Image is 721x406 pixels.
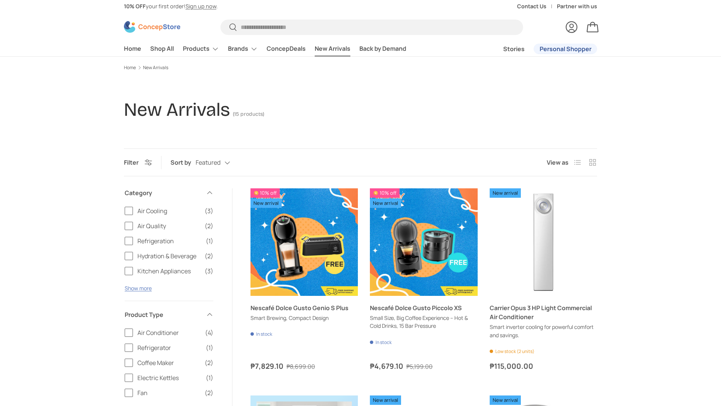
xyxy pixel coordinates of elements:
[490,304,592,321] a: Carrier Opus 3 HP Light Commercial Air Conditioner
[534,44,597,54] a: Personal Shopper
[250,188,280,198] span: 10% off
[125,285,152,292] button: Show more
[125,188,201,197] span: Category
[205,251,213,261] span: (2)
[205,358,213,367] span: (2)
[124,41,406,56] nav: Primary
[124,65,136,70] a: Home
[540,46,591,52] span: Personal Shopper
[124,158,139,167] span: Filter
[137,388,200,397] span: Fan
[267,41,306,56] a: ConcepDeals
[137,343,201,352] span: Refrigerator
[206,236,213,245] span: (1)
[124,64,597,71] nav: Breadcrumbs
[315,41,350,56] a: New Arrivals
[124,3,146,10] strong: 10% OFF
[557,2,597,11] a: Partner with us
[250,304,348,312] a: Nescafé Dolce Gusto Genio S Plus
[205,267,213,276] span: (3)
[183,41,219,56] a: Products
[370,395,401,405] span: New arrival
[124,2,218,11] p: your first order! .
[206,343,213,352] span: (1)
[490,188,597,296] a: Carrier Opus 3 HP Light Commercial Air Conditioner
[137,373,201,382] span: Electric Kettles
[137,221,200,230] span: Air Quality
[170,158,196,167] label: Sort by
[205,328,213,337] span: (4)
[547,158,569,167] span: View as
[178,41,223,56] summary: Products
[124,41,141,56] a: Home
[124,98,230,121] h1: New Arrivals
[228,41,258,56] a: Brands
[485,41,597,56] nav: Secondary
[233,111,264,117] span: (15 products)
[137,236,201,245] span: Refrigeration
[137,358,200,367] span: Coffee Maker
[124,21,180,33] img: ConcepStore
[517,2,557,11] a: Contact Us
[137,251,200,261] span: Hydration & Beverage
[503,42,525,56] a: Stories
[125,179,213,206] summary: Category
[124,158,152,167] button: Filter
[206,373,213,382] span: (1)
[125,310,201,319] span: Product Type
[223,41,262,56] summary: Brands
[196,159,220,166] span: Featured
[370,188,477,296] a: Nescafé Dolce Gusto Piccolo XS
[370,304,462,312] a: Nescafé Dolce Gusto Piccolo XS
[196,156,245,170] button: Featured
[143,65,168,70] a: New Arrivals
[205,221,213,230] span: (2)
[205,206,213,215] span: (3)
[205,388,213,397] span: (2)
[490,188,521,198] span: New arrival
[150,41,174,56] a: Shop All
[370,188,399,198] span: 10% off
[125,301,213,328] summary: Product Type
[186,3,216,10] a: Sign up now
[250,188,358,296] a: Nescafé Dolce Gusto Genio S Plus
[137,328,201,337] span: Air Conditioner
[490,395,521,405] span: New arrival
[490,188,597,296] img: https://concepstore.ph/products/carrier-opus-3-hp-light-commercial-air-conditioner
[137,267,200,276] span: Kitchen Appliances
[137,206,200,215] span: Air Cooling
[359,41,406,56] a: Back by Demand
[250,198,282,208] span: New arrival
[370,198,401,208] span: New arrival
